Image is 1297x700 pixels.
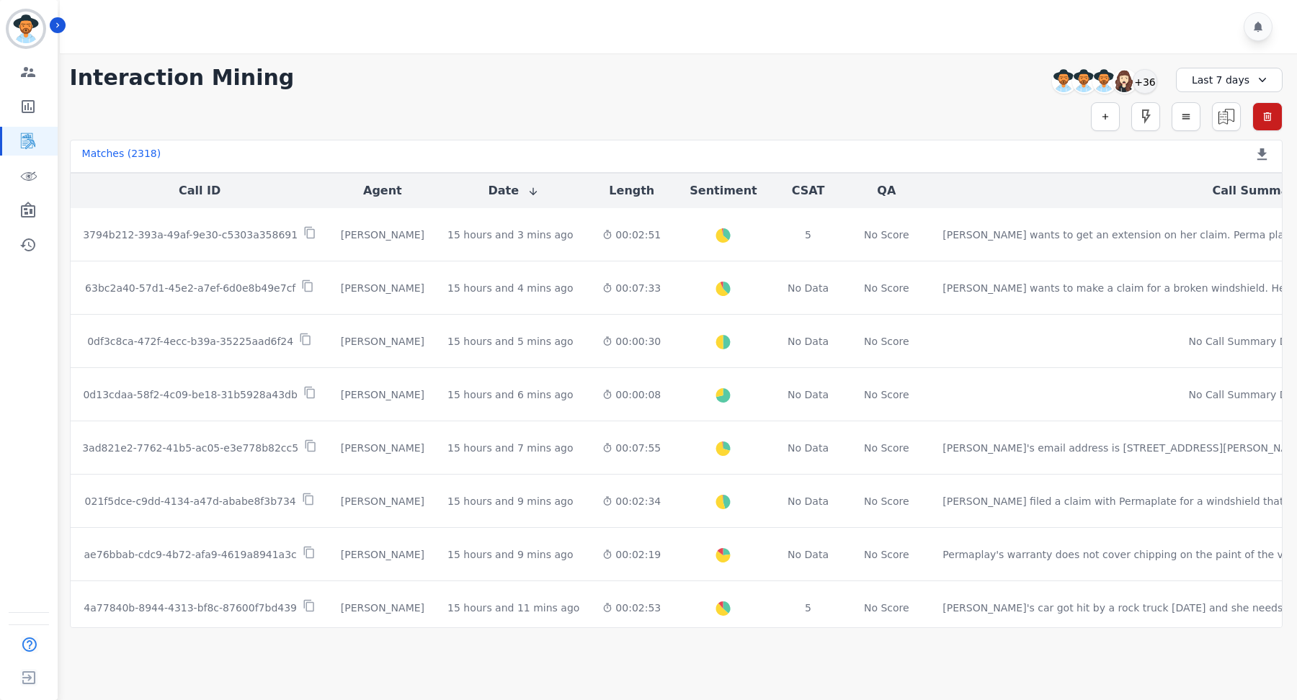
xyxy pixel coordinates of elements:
button: Date [488,182,539,199]
div: 15 hours and 7 mins ago [447,441,573,455]
div: [PERSON_NAME] [341,494,424,508]
div: [PERSON_NAME] [341,601,424,615]
div: 15 hours and 9 mins ago [447,494,573,508]
div: [PERSON_NAME] [341,387,424,402]
button: Length [609,182,654,199]
div: 15 hours and 11 mins ago [447,601,579,615]
div: No Data [786,281,831,295]
div: 5 [786,228,831,242]
div: No Data [786,494,831,508]
button: CSAT [792,182,825,199]
div: No Score [864,334,909,349]
button: Call ID [179,182,220,199]
div: No Data [786,334,831,349]
div: 5 [786,601,831,615]
div: No Data [786,441,831,455]
div: +36 [1133,69,1157,94]
div: 00:07:33 [602,281,661,295]
div: [PERSON_NAME] [341,334,424,349]
div: 00:07:55 [602,441,661,455]
div: No Score [864,494,909,508]
div: No Score [864,281,909,295]
div: [PERSON_NAME] [341,228,424,242]
img: Bordered avatar [9,12,43,46]
div: 00:02:34 [602,494,661,508]
p: 021f5dce-c9dd-4134-a47d-ababe8f3b734 [85,494,296,508]
div: 00:00:08 [602,387,661,402]
div: No Score [864,387,909,402]
div: No Data [786,547,831,562]
div: 15 hours and 4 mins ago [447,281,573,295]
div: No Score [864,547,909,562]
div: No Score [864,441,909,455]
button: Sentiment [690,182,757,199]
h1: Interaction Mining [70,65,295,91]
div: 00:00:30 [602,334,661,349]
div: 15 hours and 9 mins ago [447,547,573,562]
p: 3794b212-393a-49af-9e30-c5303a358691 [83,228,298,242]
div: [PERSON_NAME] [341,441,424,455]
div: 00:02:53 [602,601,661,615]
div: 00:02:51 [602,228,661,242]
div: Last 7 days [1176,68,1283,92]
div: 15 hours and 6 mins ago [447,387,573,402]
div: 00:02:19 [602,547,661,562]
p: 0df3c8ca-472f-4ecc-b39a-35225aad6f24 [87,334,293,349]
button: QA [877,182,896,199]
div: No Score [864,228,909,242]
div: 15 hours and 3 mins ago [447,228,573,242]
p: ae76bbab-cdc9-4b72-afa9-4619a8941a3c [84,547,297,562]
button: Agent [363,182,402,199]
div: 15 hours and 5 mins ago [447,334,573,349]
p: 4a77840b-8944-4313-bf8c-87600f7bd439 [84,601,297,615]
p: 0d13cdaa-58f2-4c09-be18-31b5928a43db [83,387,297,402]
p: 63bc2a40-57d1-45e2-a7ef-6d0e8b49e7cf [85,281,295,295]
div: No Score [864,601,909,615]
div: [PERSON_NAME] [341,547,424,562]
div: [PERSON_NAME] [341,281,424,295]
p: 3ad821e2-7762-41b5-ac05-e3e778b82cc5 [82,441,298,455]
div: No Data [786,387,831,402]
div: Matches ( 2318 ) [82,146,161,166]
